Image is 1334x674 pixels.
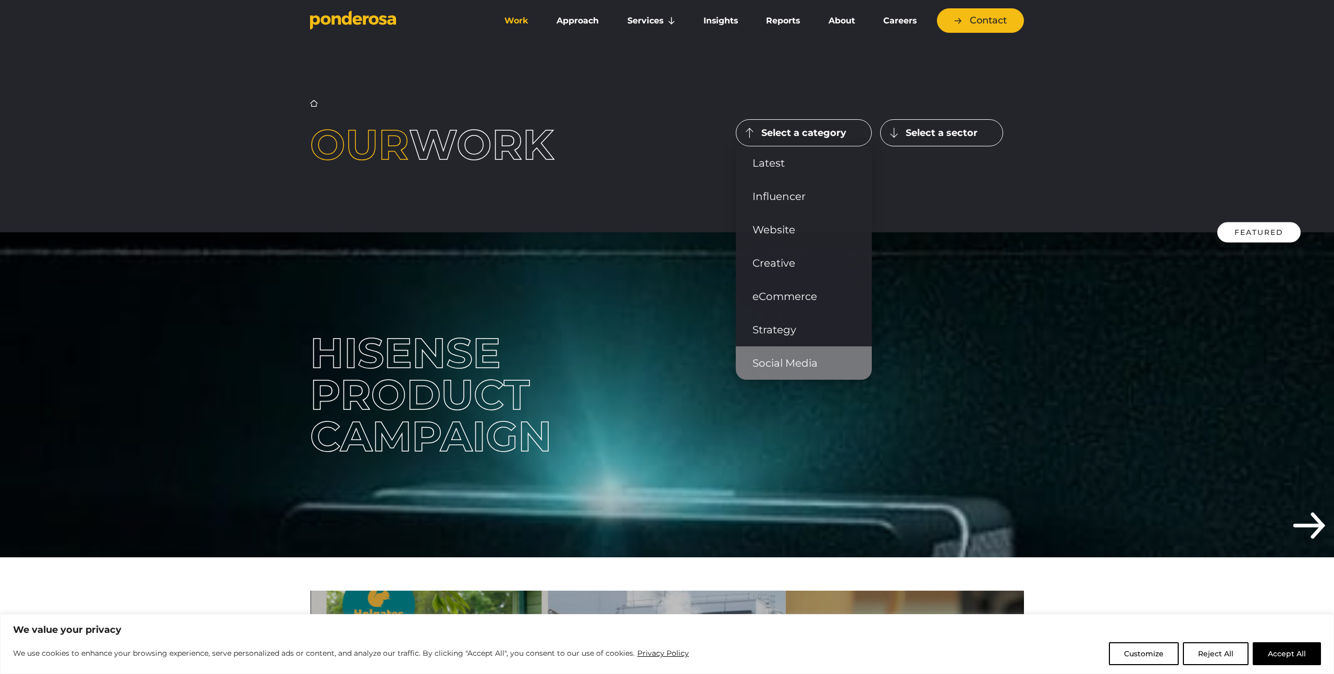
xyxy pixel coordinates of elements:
a: Influencer [736,180,872,213]
a: Website [736,213,872,246]
button: Reject All [1183,642,1249,665]
a: Strategy [736,313,872,346]
p: We use cookies to enhance your browsing experience, serve personalized ads or content, and analyz... [13,647,689,659]
div: Hisense Product Campaign [310,332,659,457]
a: Approach [545,10,611,32]
div: Featured [1217,222,1301,243]
a: Go to homepage [310,10,477,31]
a: Contact [937,8,1024,33]
a: Social Media [736,346,872,380]
a: About [816,10,867,32]
a: Reports [754,10,812,32]
a: Work [492,10,540,32]
a: Creative [736,246,872,280]
a: Insights [691,10,750,32]
a: Latest [736,146,872,180]
button: Customize [1109,642,1179,665]
button: Accept All [1253,642,1321,665]
button: Select a sector [880,119,1003,146]
a: Home [310,99,318,107]
span: Our [310,119,409,170]
h1: work [310,124,598,166]
a: Careers [871,10,929,32]
a: Services [615,10,687,32]
a: eCommerce [736,280,872,313]
button: Select a category [736,119,872,146]
a: Privacy Policy [637,647,689,659]
p: We value your privacy [13,623,1321,636]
